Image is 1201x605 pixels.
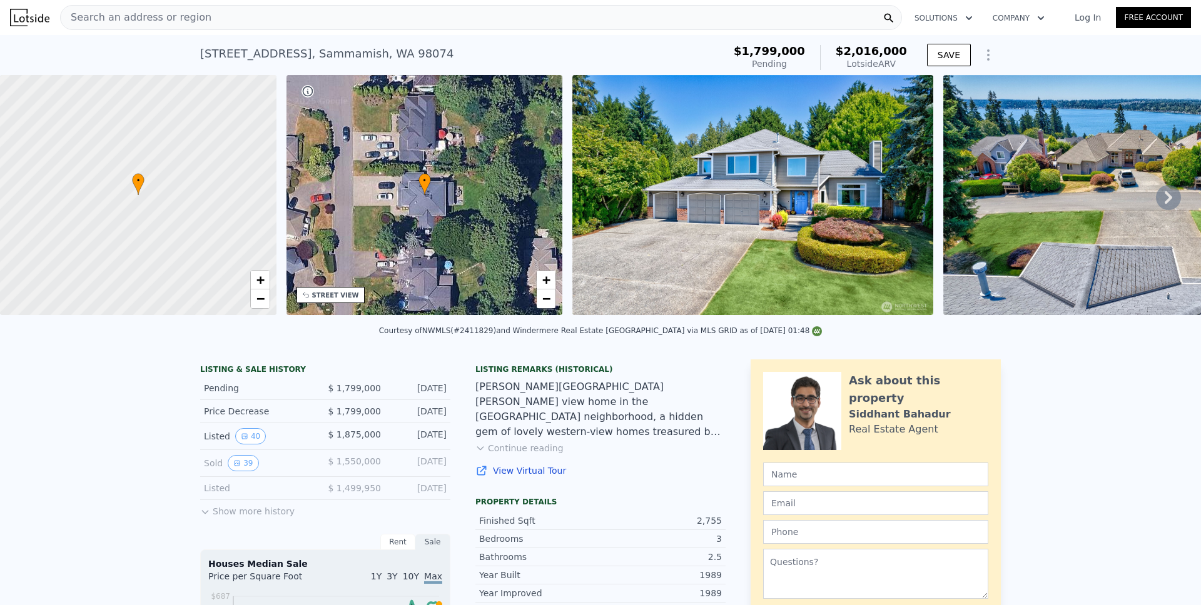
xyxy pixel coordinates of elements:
[600,551,722,563] div: 2.5
[391,455,447,471] div: [DATE]
[132,173,144,195] div: •
[542,291,550,306] span: −
[1060,11,1116,24] a: Log In
[256,272,264,287] span: +
[600,587,722,599] div: 1989
[208,557,442,570] div: Houses Median Sale
[371,571,382,581] span: 1Y
[418,173,431,195] div: •
[204,482,315,494] div: Listed
[403,571,419,581] span: 10Y
[479,569,600,581] div: Year Built
[379,326,823,335] div: Courtesy of NWMLS (#2411829) and Windermere Real Estate [GEOGRAPHIC_DATA] via MLS GRID as of [DAT...
[391,405,447,417] div: [DATE]
[415,534,450,550] div: Sale
[391,428,447,444] div: [DATE]
[479,532,600,545] div: Bedrooms
[849,422,938,437] div: Real Estate Agent
[424,571,442,584] span: Max
[235,428,266,444] button: View historical data
[204,455,315,471] div: Sold
[328,383,381,393] span: $ 1,799,000
[734,57,805,70] div: Pending
[251,289,270,308] a: Zoom out
[479,514,600,527] div: Finished Sqft
[600,569,722,581] div: 1989
[328,456,381,466] span: $ 1,550,000
[391,482,447,494] div: [DATE]
[572,75,933,315] img: Sale: 167243915 Parcel: 97540395
[61,10,211,25] span: Search an address or region
[204,405,315,417] div: Price Decrease
[328,406,381,416] span: $ 1,799,000
[204,428,315,444] div: Listed
[983,7,1055,29] button: Company
[475,464,726,477] a: View Virtual Tour
[475,379,726,439] div: [PERSON_NAME][GEOGRAPHIC_DATA][PERSON_NAME] view home in the [GEOGRAPHIC_DATA] neighborhood, a hi...
[10,9,49,26] img: Lotside
[849,372,988,407] div: Ask about this property
[228,455,258,471] button: View historical data
[763,491,988,515] input: Email
[763,462,988,486] input: Name
[391,382,447,394] div: [DATE]
[542,272,550,287] span: +
[475,442,564,454] button: Continue reading
[132,175,144,186] span: •
[600,514,722,527] div: 2,755
[475,497,726,507] div: Property details
[200,364,450,377] div: LISTING & SALE HISTORY
[836,44,907,57] span: $2,016,000
[312,291,359,300] div: STREET VIEW
[836,57,907,70] div: Lotside ARV
[537,271,555,289] a: Zoom in
[479,551,600,563] div: Bathrooms
[905,7,983,29] button: Solutions
[387,571,397,581] span: 3Y
[849,407,951,422] div: Siddhant Bahadur
[537,289,555,308] a: Zoom out
[204,382,315,394] div: Pending
[600,532,722,545] div: 3
[251,271,270,289] a: Zoom in
[200,45,454,62] div: [STREET_ADDRESS] , Sammamish , WA 98074
[200,500,295,517] button: Show more history
[479,587,600,599] div: Year Improved
[418,175,431,186] span: •
[812,326,822,336] img: NWMLS Logo
[328,429,381,439] span: $ 1,875,000
[328,483,381,493] span: $ 1,499,950
[380,534,415,550] div: Rent
[475,364,726,374] div: Listing Remarks (Historical)
[763,520,988,544] input: Phone
[976,42,1001,67] button: Show Options
[208,570,325,590] div: Price per Square Foot
[927,44,971,66] button: SAVE
[211,592,230,601] tspan: $687
[256,291,264,306] span: −
[1116,7,1191,28] a: Free Account
[734,44,805,57] span: $1,799,000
